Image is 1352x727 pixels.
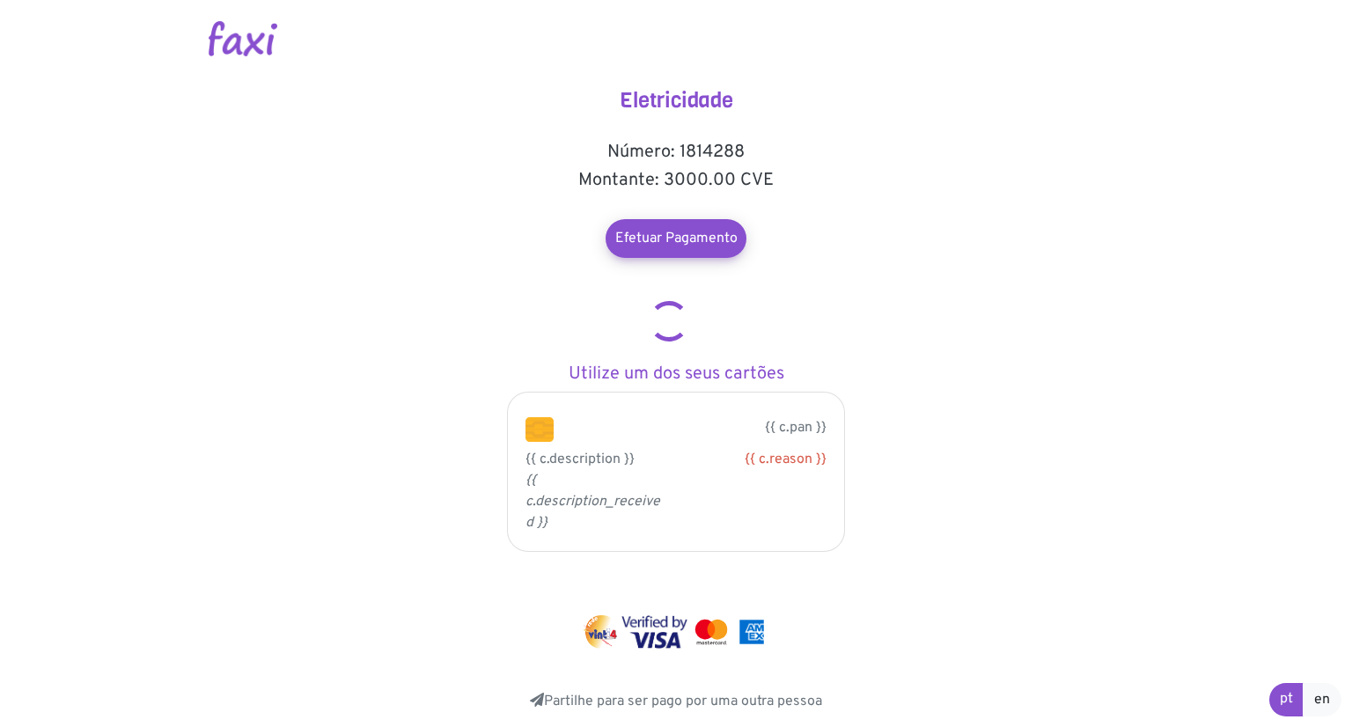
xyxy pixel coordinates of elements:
img: visa [621,615,687,649]
h4: Eletricidade [500,88,852,114]
a: Efetuar Pagamento [606,219,746,258]
h5: Utilize um dos seus cartões [500,363,852,385]
h5: Montante: 3000.00 CVE [500,170,852,191]
a: pt [1269,683,1304,716]
img: mastercard [735,615,768,649]
span: {{ c.description }} [525,451,635,468]
img: mastercard [691,615,731,649]
div: {{ c.reason }} [689,449,827,470]
img: chip.png [525,417,554,442]
img: vinti4 [584,615,619,649]
h5: Número: 1814288 [500,142,852,163]
p: {{ c.pan }} [580,417,827,438]
i: {{ c.description_received }} [525,472,660,532]
a: en [1303,683,1341,716]
a: Partilhe para ser pago por uma outra pessoa [530,693,822,710]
